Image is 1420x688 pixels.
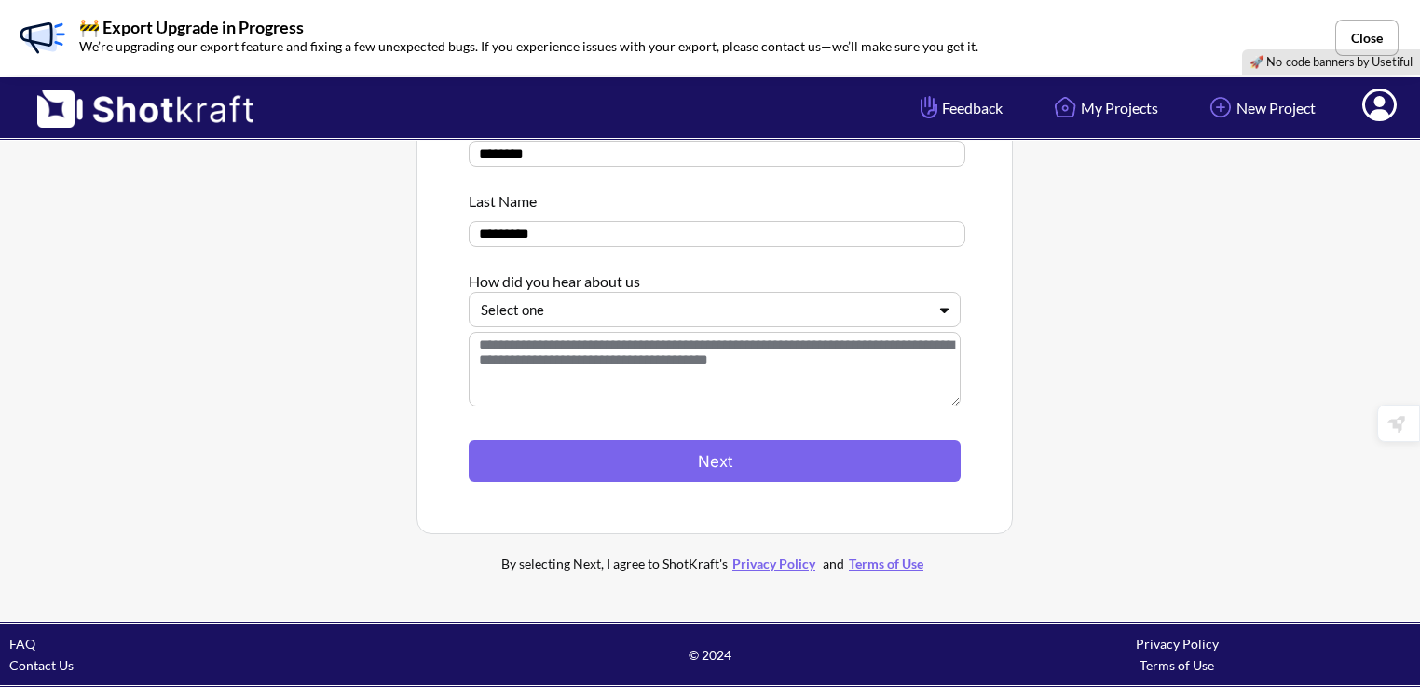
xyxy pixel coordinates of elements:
a: Privacy Policy [728,556,820,571]
a: My Projects [1035,83,1172,132]
img: Add Icon [1205,91,1236,123]
a: New Project [1191,83,1330,132]
a: Contact Us [9,657,74,673]
span: © 2024 [476,644,943,666]
p: We’re upgrading our export feature and fixing a few unexpected bugs. If you experience issues wit... [79,35,978,57]
img: Banner [14,9,70,65]
div: Last Name [469,181,961,212]
div: Terms of Use [944,654,1411,676]
div: Privacy Policy [944,633,1411,654]
a: FAQ [9,636,35,652]
p: 🚧 Export Upgrade in Progress [79,19,978,35]
a: 🚀 No-code banners by Usetiful [1249,54,1413,69]
div: By selecting Next, I agree to ShotKraft's and [463,553,966,574]
button: Close [1335,20,1399,56]
img: Hand Icon [916,91,942,123]
a: Terms of Use [844,556,928,571]
div: How did you hear about us [469,261,961,292]
span: Feedback [916,97,1003,118]
button: Next [469,440,961,482]
img: Home Icon [1049,91,1081,123]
